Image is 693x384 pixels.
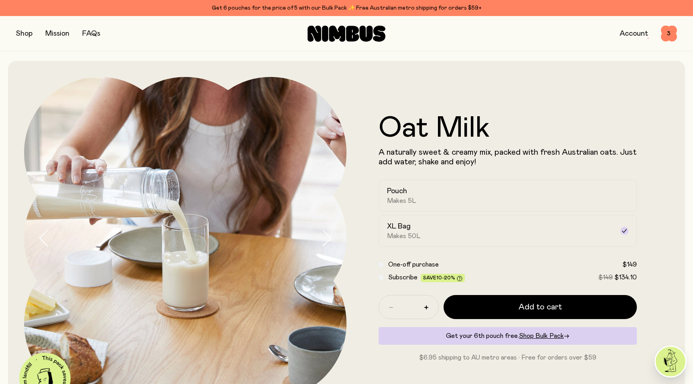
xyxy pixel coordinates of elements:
p: A naturally sweet & creamy mix, packed with fresh Australian oats. Just add water, shake and enjoy! [379,148,637,167]
a: Account [620,30,648,37]
h2: Pouch [387,186,407,196]
span: Subscribe [388,274,417,281]
button: Add to cart [444,295,637,319]
h1: Oat Milk [379,114,637,143]
a: Shop Bulk Pack→ [519,333,569,339]
span: 10-20% [436,275,455,280]
a: Mission [45,30,69,37]
span: Add to cart [519,301,562,313]
span: $134.10 [614,274,637,281]
span: Save [423,275,462,281]
span: Makes 5L [387,197,416,205]
span: $149 [622,261,637,268]
button: 3 [661,26,677,42]
span: Shop Bulk Pack [519,333,564,339]
div: Get your 6th pouch free. [379,327,637,345]
span: Makes 50L [387,232,421,240]
span: $149 [598,274,613,281]
span: One-off purchase [388,261,439,268]
h2: XL Bag [387,222,411,231]
a: FAQs [82,30,100,37]
div: Get 6 pouches for the price of 5 with our Bulk Pack ✨ Free Australian metro shipping for orders $59+ [16,3,677,13]
p: $6.95 shipping to AU metro areas · Free for orders over $59 [379,353,637,362]
img: agent [656,347,685,376]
